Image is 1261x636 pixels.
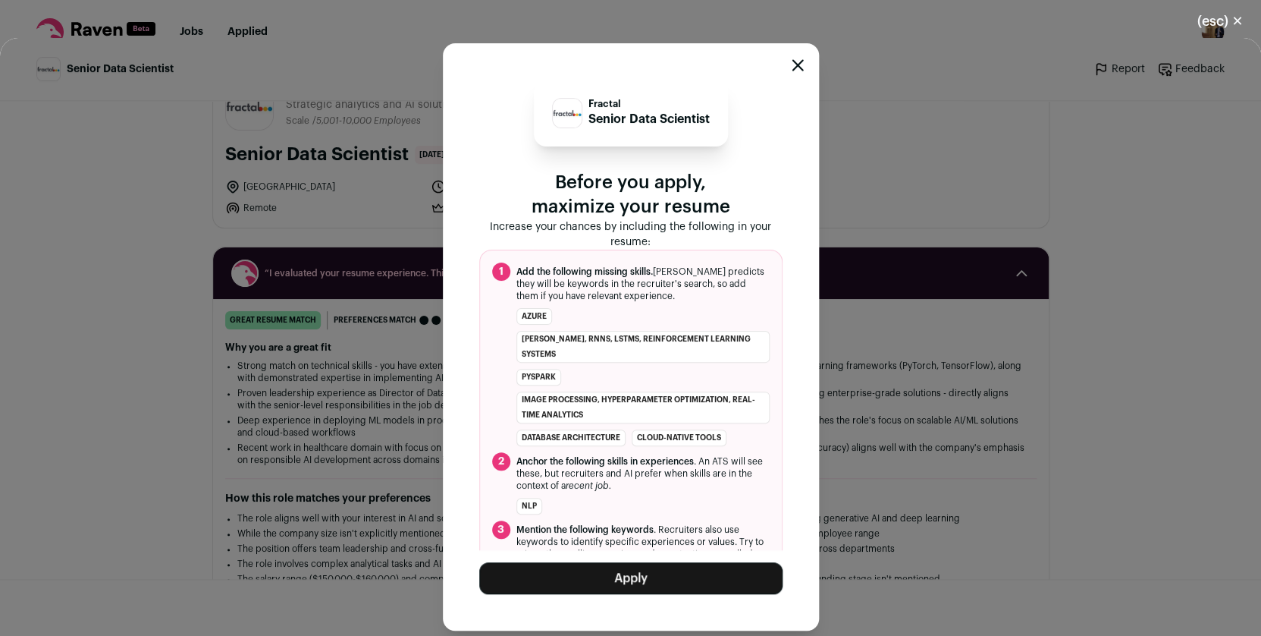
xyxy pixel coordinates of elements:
span: [PERSON_NAME] predicts they will be keywords in the recruiter's search, so add them if you have r... [516,266,770,302]
p: Before you apply, maximize your resume [479,171,783,219]
p: Increase your chances by including the following in your resume: [479,219,783,250]
span: 1 [492,263,510,281]
li: database architecture [516,430,626,446]
img: 348124b2914b41711567d8e56a299a3e21296d37efc8ea32b7393042460e18a5.jpg [553,99,582,128]
span: 2 [492,452,510,471]
li: PySpark [516,369,561,386]
p: Fractal [588,98,710,110]
li: Azure [516,308,552,325]
span: . An ATS will see these, but recruiters and AI prefer when skills are in the context of a [516,455,770,492]
button: Close modal [1179,5,1261,38]
li: image processing, hyperparameter optimization, real-time analytics [516,392,770,423]
span: Mention the following keywords [516,525,654,534]
p: Senior Data Scientist [588,110,710,128]
button: Close modal [792,59,804,71]
li: cloud-native tools [632,430,726,446]
button: Apply [479,562,783,594]
li: NLP [516,498,542,515]
span: . Recruiters also use keywords to identify specific experiences or values. Try to mirror the spel... [516,524,770,572]
span: Anchor the following skills in experiences [516,457,694,466]
span: Add the following missing skills. [516,267,653,276]
i: recent job. [566,481,611,490]
span: 3 [492,521,510,539]
li: [PERSON_NAME], RNNs, LSTMs, reinforcement learning systems [516,331,770,363]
